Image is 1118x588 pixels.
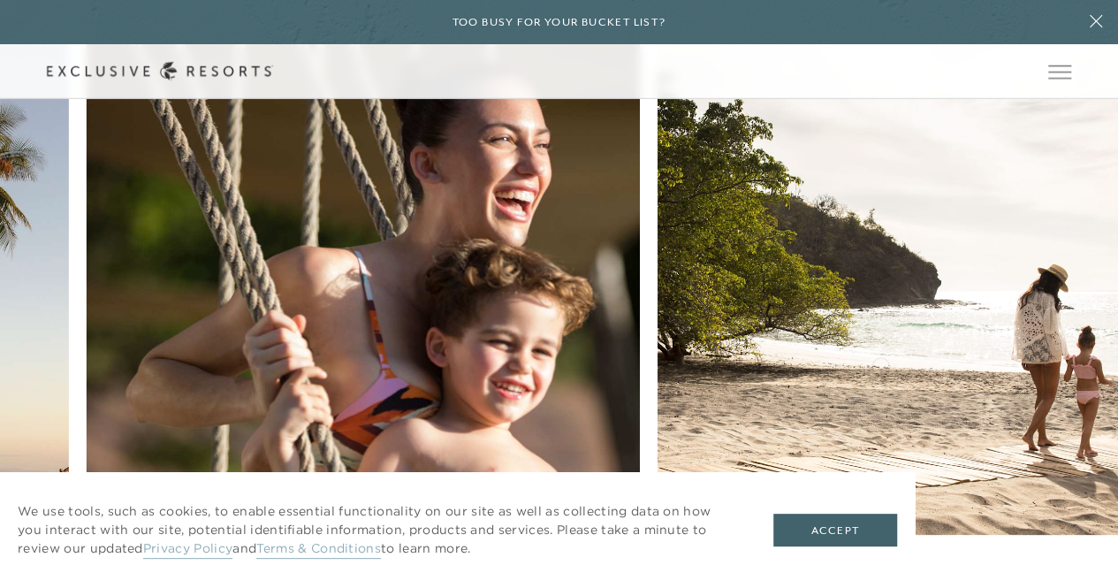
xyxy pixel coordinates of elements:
a: Terms & Conditions [256,540,381,559]
p: We use tools, such as cookies, to enable essential functionality on our site as well as collectin... [18,502,738,558]
a: Privacy Policy [143,540,232,559]
button: Accept [773,514,897,547]
h6: Too busy for your bucket list? [453,14,666,31]
button: Open navigation [1048,65,1071,78]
